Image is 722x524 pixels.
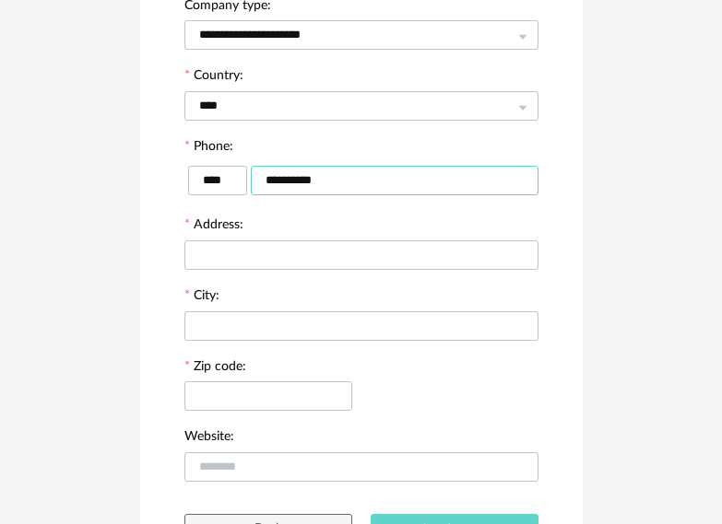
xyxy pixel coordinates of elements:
[184,360,246,377] label: Zip code:
[184,218,243,235] label: Address:
[184,140,233,157] label: Phone:
[184,430,234,447] label: Website:
[184,69,243,86] label: Country:
[184,289,219,306] label: City:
